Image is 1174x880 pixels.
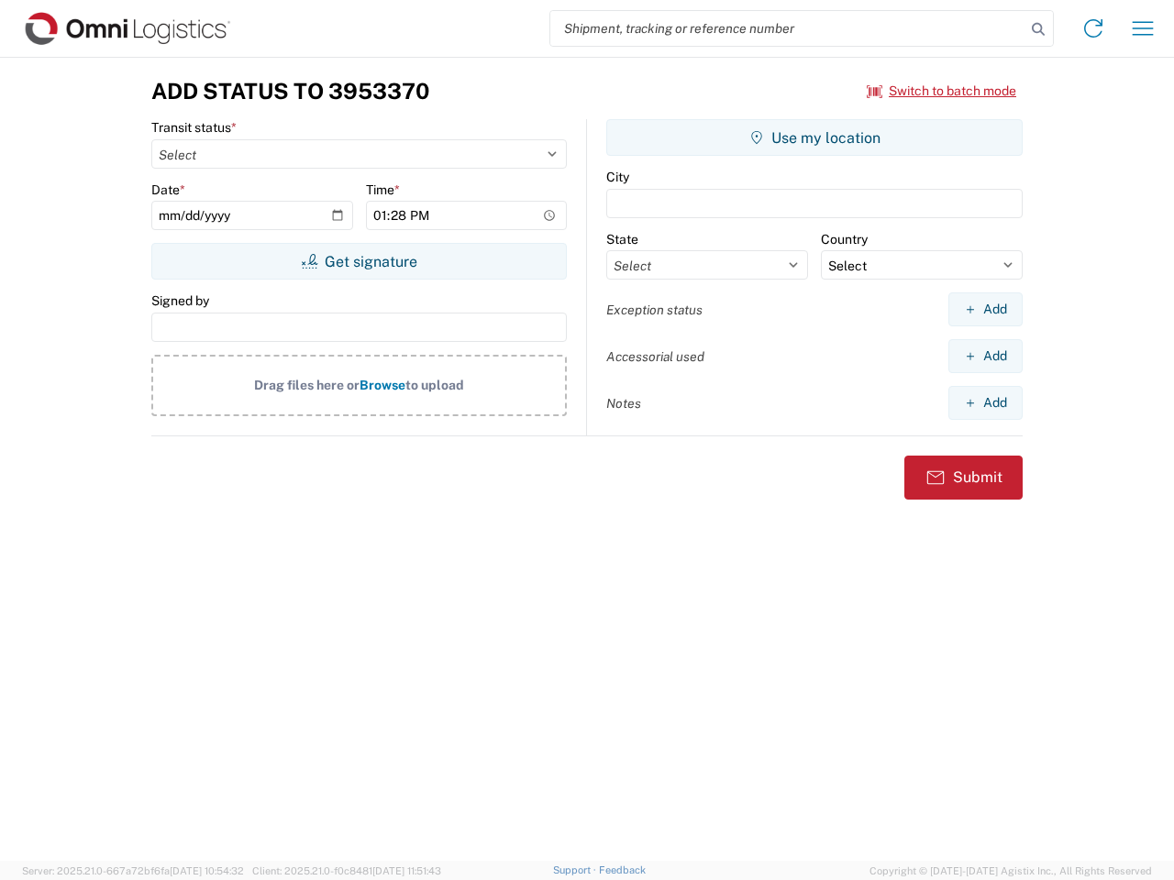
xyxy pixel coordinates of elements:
[151,78,429,104] h3: Add Status to 3953370
[151,292,209,309] label: Signed by
[254,378,360,392] span: Drag files here or
[904,456,1023,500] button: Submit
[405,378,464,392] span: to upload
[550,11,1025,46] input: Shipment, tracking or reference number
[360,378,405,392] span: Browse
[606,231,638,247] label: State
[821,231,868,247] label: Country
[151,243,567,280] button: Get signature
[948,339,1023,373] button: Add
[606,348,704,365] label: Accessorial used
[366,181,400,198] label: Time
[553,864,599,875] a: Support
[22,865,244,876] span: Server: 2025.21.0-667a72bf6fa
[948,292,1023,326] button: Add
[606,302,703,318] label: Exception status
[151,181,185,198] label: Date
[599,864,646,875] a: Feedback
[170,865,244,876] span: [DATE] 10:54:32
[151,119,237,136] label: Transit status
[606,169,629,185] label: City
[606,119,1023,156] button: Use my location
[869,863,1152,879] span: Copyright © [DATE]-[DATE] Agistix Inc., All Rights Reserved
[948,386,1023,420] button: Add
[606,395,641,412] label: Notes
[372,865,441,876] span: [DATE] 11:51:43
[252,865,441,876] span: Client: 2025.21.0-f0c8481
[867,76,1016,106] button: Switch to batch mode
